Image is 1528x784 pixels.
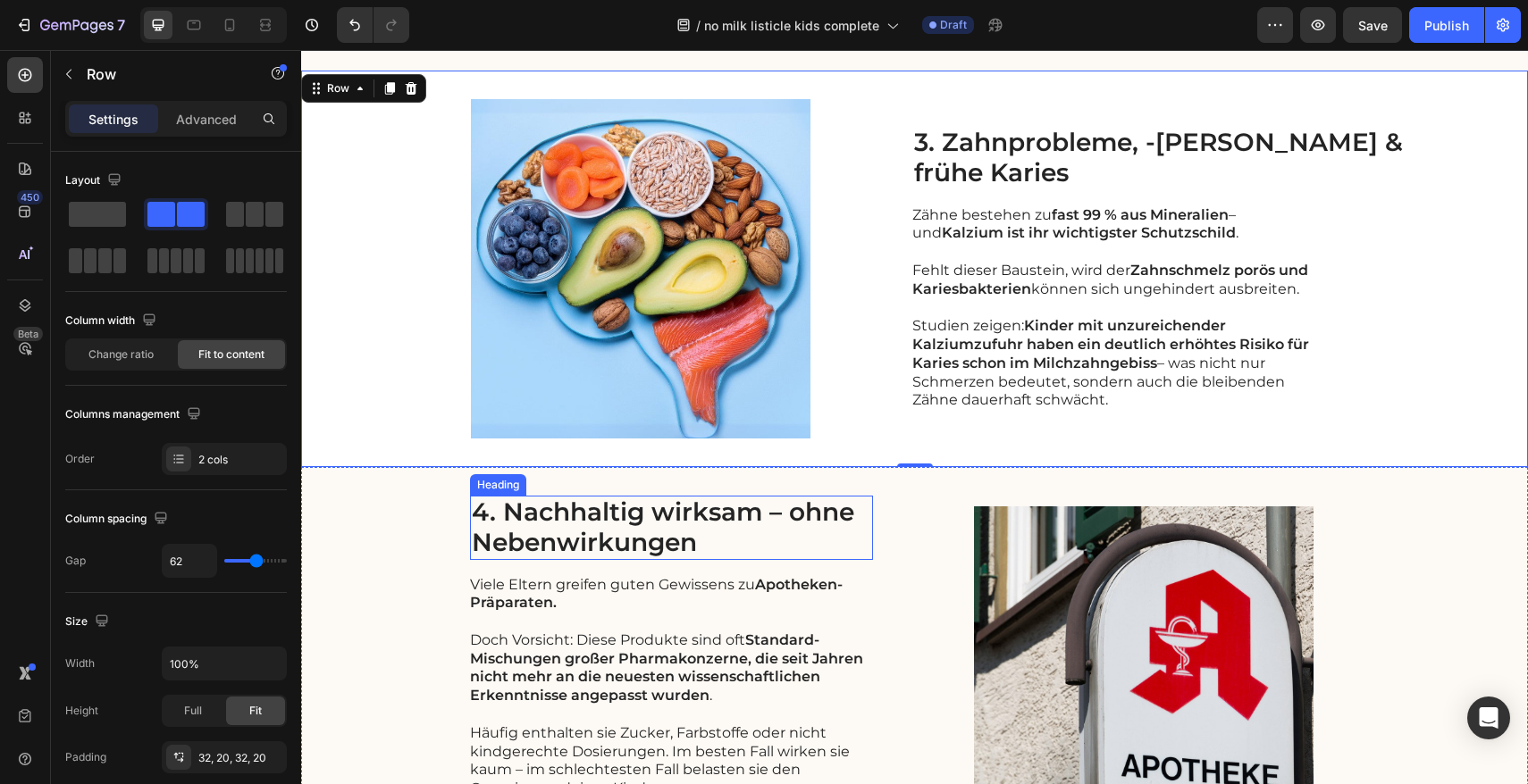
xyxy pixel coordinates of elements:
p: Häufig enthalten sie Zucker, Farbstoffe oder nicht kindgerechte Dosierungen. Im besten Fall wirke... [169,674,570,748]
strong: Kinder mit unzureichender Kalziumzufuhr haben ein deutlich erhöhtes Risiko für Karies schon im Mi... [611,267,1008,321]
span: Change ratio [88,346,154,363]
span: / [696,16,701,35]
h2: Rich Text Editor. Editing area: main [611,76,1104,139]
strong: Standard-Mischungen großer Pharmakonzerne, die seit Jahren nicht mehr an die neuesten wissenschaf... [169,581,562,654]
div: Size [65,610,113,634]
p: Row [87,63,239,85]
p: Advanced [176,110,237,129]
strong: Kalzium ist ihr wichtigster Schutzschild [641,174,935,191]
strong: fast 99 % aus Mineralien [751,156,928,173]
p: Doch Vorsicht: Diese Produkte sind oft . [169,581,570,655]
p: Viele Eltern greifen guten Gewissens zu [169,526,570,563]
p: 7 [117,14,125,36]
div: Columns management [65,403,205,427]
span: Full [184,703,202,719]
p: 3. Zahnprobleme, -[PERSON_NAME] & frühe Karies [613,78,1102,138]
div: Order [65,451,95,467]
span: Save [1358,18,1388,33]
div: Undo/Redo [337,7,409,43]
p: Zähne bestehen zu – und . [611,156,1012,194]
div: Row [22,30,52,46]
input: Auto [163,545,216,577]
div: 2 cols [198,452,282,468]
div: 32, 20, 32, 20 [198,750,282,766]
h2: 4. Nachhaltig wirksam – ohne Nebenwirkungen [169,446,572,509]
strong: Apotheken-Präparaten. [169,526,542,562]
span: Fit [249,703,262,719]
p: Fehlt dieser Baustein, wird der können sich ungehindert ausbreiten. [611,212,1012,249]
div: Height [65,703,98,719]
div: 450 [17,190,43,204]
button: Publish [1409,7,1484,43]
p: Studien zeigen: – was nicht nur Schmerzen bedeutet, sondern auch die bleibenden Zähne dauerhaft s... [611,267,1012,360]
span: Fit to content [198,346,264,363]
div: Publish [1424,16,1469,35]
div: Width [65,655,95,671]
div: Rich Text Editor. Editing area: main [611,154,1014,363]
span: no milk listicle kids complete [704,16,879,35]
div: Gap [65,553,86,569]
span: Draft [940,17,967,33]
strong: Zahnschmelz porös und Kariesbakterien [611,212,1007,247]
iframe: Design area [301,50,1528,784]
div: Beta [13,327,43,341]
button: 7 [7,7,133,43]
div: Column spacing [65,507,172,531]
div: Open Intercom Messenger [1467,696,1510,739]
div: Layout [65,169,125,193]
div: Column width [65,309,160,333]
p: Settings [88,110,139,129]
button: Save [1343,7,1402,43]
div: Padding [65,749,106,765]
input: Auto [163,647,286,680]
div: Heading [172,427,222,443]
